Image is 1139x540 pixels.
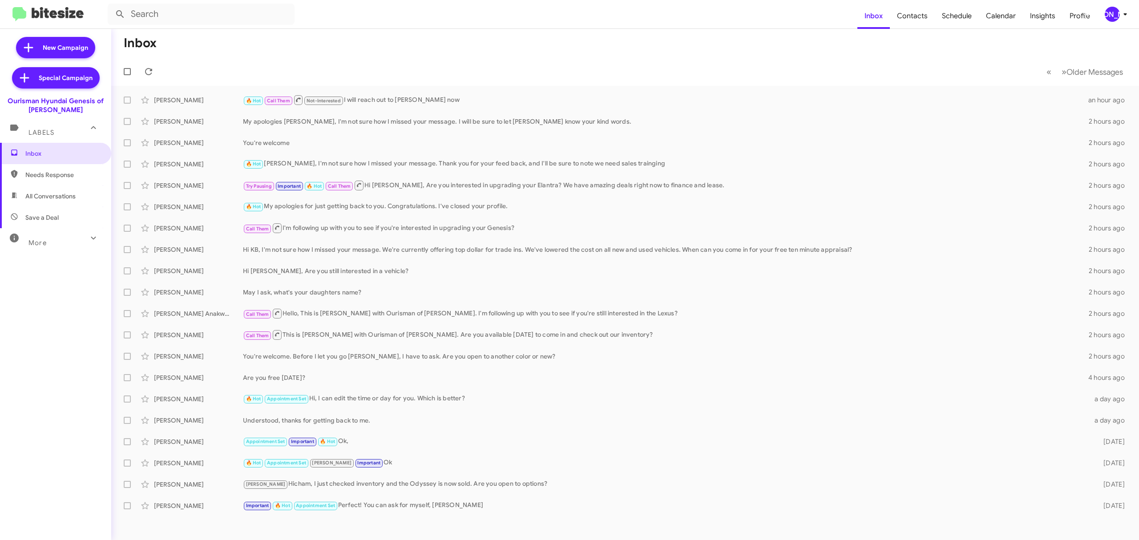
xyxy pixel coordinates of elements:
span: » [1062,66,1066,77]
a: Special Campaign [12,67,100,89]
span: 🔥 Hot [246,460,261,466]
div: [PERSON_NAME] [154,245,243,254]
div: 2 hours ago [1086,181,1132,190]
div: [PERSON_NAME] [154,288,243,297]
span: Call Them [267,98,290,104]
div: [PERSON_NAME] [154,416,243,425]
div: [PERSON_NAME] [154,373,243,382]
div: Perfect! You can ask for myself, [PERSON_NAME] [243,500,1086,511]
span: All Conversations [25,192,76,201]
div: [PERSON_NAME] [154,501,243,510]
div: Hello, This is [PERSON_NAME] with Ourisman of [PERSON_NAME]. I'm following up with you to see if ... [243,308,1086,319]
div: 2 hours ago [1086,160,1132,169]
span: Older Messages [1066,67,1123,77]
span: Needs Response [25,170,101,179]
div: [PERSON_NAME], I'm not sure how I missed your message. Thank you for your feed back, and I'll be ... [243,159,1086,169]
span: Important [278,183,301,189]
button: Next [1056,63,1128,81]
div: [PERSON_NAME] [154,395,243,403]
div: 2 hours ago [1086,245,1132,254]
div: [DATE] [1086,480,1132,489]
div: 2 hours ago [1086,202,1132,211]
div: [DATE] [1086,501,1132,510]
div: [PERSON_NAME] [154,437,243,446]
input: Search [108,4,295,25]
span: « [1046,66,1051,77]
div: My apologies [PERSON_NAME], I'm not sure how I missed your message. I will be sure to let [PERSON... [243,117,1086,126]
div: Hi KB, I'm not sure how I missed your message. We're currently offering top dollar for trade ins.... [243,245,1086,254]
span: Appointment Set [296,503,335,508]
a: Inbox [857,3,890,29]
div: 2 hours ago [1086,309,1132,318]
div: 2 hours ago [1086,266,1132,275]
div: [PERSON_NAME] [1105,7,1120,22]
span: Appointment Set [246,439,285,444]
span: Not-Interested [307,98,341,104]
div: [PERSON_NAME] [154,266,243,275]
div: [PERSON_NAME] [154,202,243,211]
a: Calendar [979,3,1023,29]
div: Hi [PERSON_NAME], Are you interested in upgrading your Elantra? We have amazing deals right now t... [243,180,1086,191]
a: Profile [1062,3,1097,29]
span: Contacts [890,3,935,29]
a: Schedule [935,3,979,29]
span: 🔥 Hot [275,503,290,508]
div: [PERSON_NAME] [154,96,243,105]
span: 🔥 Hot [246,396,261,402]
span: 🔥 Hot [246,204,261,210]
div: Ok [243,458,1086,468]
a: New Campaign [16,37,95,58]
span: Important [357,460,380,466]
nav: Page navigation example [1042,63,1128,81]
div: 2 hours ago [1086,117,1132,126]
div: I will reach out to [PERSON_NAME] now [243,94,1086,105]
span: 🔥 Hot [320,439,335,444]
span: Labels [28,129,54,137]
span: Call Them [246,333,269,339]
div: You're welcome. Before I let you go [PERSON_NAME], I have to ask. Are you open to another color o... [243,352,1086,361]
div: a day ago [1086,416,1132,425]
div: [PERSON_NAME] [154,224,243,233]
div: 4 hours ago [1086,373,1132,382]
div: This is [PERSON_NAME] with Ourisman of [PERSON_NAME]. Are you available [DATE] to come in and che... [243,329,1086,340]
span: More [28,239,47,247]
div: [DATE] [1086,437,1132,446]
span: Try Pausing [246,183,272,189]
div: My apologies for just getting back to you. Congratulations. I've closed your profile. [243,201,1086,212]
div: [PERSON_NAME] [154,160,243,169]
div: Hi, I can edit the time or day for you. Which is better? [243,394,1086,404]
span: 🔥 Hot [246,161,261,167]
div: [PERSON_NAME] [154,117,243,126]
div: [PERSON_NAME] Anakwah [154,309,243,318]
span: [PERSON_NAME] [312,460,351,466]
div: [PERSON_NAME] [154,459,243,467]
div: 2 hours ago [1086,138,1132,147]
span: Important [246,503,269,508]
span: Special Campaign [39,73,93,82]
div: Hi [PERSON_NAME], Are you still interested in a vehicle? [243,266,1086,275]
span: Call Them [246,226,269,232]
span: Appointment Set [267,396,306,402]
span: Save a Deal [25,213,59,222]
div: [PERSON_NAME] [154,480,243,489]
button: [PERSON_NAME] [1097,7,1129,22]
div: [PERSON_NAME] [154,138,243,147]
div: You're welcome [243,138,1086,147]
span: 🔥 Hot [307,183,322,189]
span: Call Them [328,183,351,189]
span: Important [291,439,314,444]
div: 2 hours ago [1086,288,1132,297]
button: Previous [1041,63,1057,81]
div: an hour ago [1086,96,1132,105]
div: Are you free [DATE]? [243,373,1086,382]
div: [PERSON_NAME] [154,330,243,339]
div: [DATE] [1086,459,1132,467]
div: Hicham, I just checked inventory and the Odyssey is now sold. Are you open to options? [243,479,1086,489]
a: Insights [1023,3,1062,29]
span: Call Them [246,311,269,317]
